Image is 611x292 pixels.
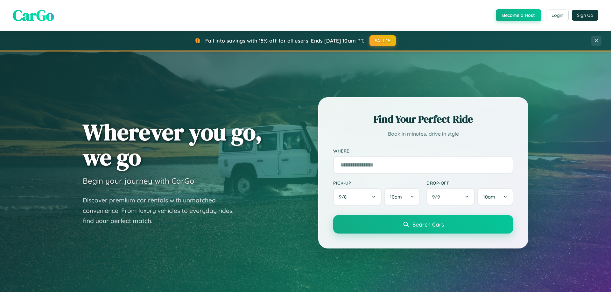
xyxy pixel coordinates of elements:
[339,194,350,200] span: 9 / 8
[496,9,541,21] button: Become a Host
[412,221,444,228] span: Search Cars
[432,194,443,200] span: 9 / 9
[83,119,262,170] h1: Wherever you go, we go
[483,194,495,200] span: 10am
[83,176,194,186] h3: Begin your journey with CarGo
[572,10,598,21] button: Sign Up
[369,35,396,46] button: FALL15
[426,188,475,206] button: 9/9
[477,188,513,206] button: 10am
[426,180,513,186] label: Drop-off
[13,5,54,26] span: CarGo
[333,129,513,139] p: Book in minutes, drive in style
[384,188,420,206] button: 10am
[546,10,569,21] button: Login
[333,215,513,234] button: Search Cars
[333,148,513,153] label: Where
[205,37,365,44] span: Fall into savings with 15% off for all users! Ends [DATE] 10am PT.
[333,180,420,186] label: Pick-up
[83,195,242,226] p: Discover premium car rentals with unmatched convenience. From luxury vehicles to everyday rides, ...
[333,188,382,206] button: 9/8
[333,112,513,126] h2: Find Your Perfect Ride
[390,194,402,200] span: 10am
